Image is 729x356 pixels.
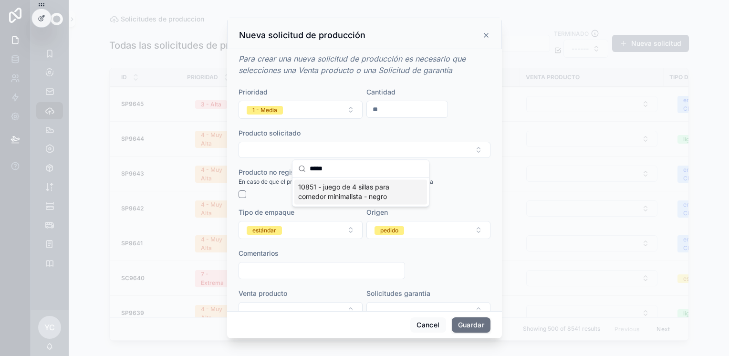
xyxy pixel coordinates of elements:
[239,178,433,186] span: En caso de que el producto no esté en la lista anterior, marca esta casilla
[239,54,466,75] em: Para crear una nueva solicitud de producción es necesario que selecciones una Venta producto o un...
[239,168,312,176] span: Producto no registrado
[252,106,277,115] div: 1 - Media
[366,289,430,297] span: Solicitudes garantía
[239,142,490,158] button: Select Button
[239,129,301,137] span: Producto solicitado
[452,317,490,333] button: Guardar
[380,226,398,235] div: pedido
[239,289,287,297] span: Venta producto
[366,302,490,318] button: Select Button
[366,221,490,239] button: Select Button
[366,88,396,96] span: Cantidad
[239,101,363,119] button: Select Button
[239,208,294,216] span: Tipo de empaque
[252,226,276,235] div: estándar
[410,317,446,333] button: Cancel
[366,208,388,216] span: Origen
[298,182,412,201] span: 10851 - juego de 4 sillas para comedor minimalista - negro
[239,221,363,239] button: Select Button
[239,302,363,318] button: Select Button
[292,178,429,206] div: Suggestions
[239,30,365,41] h3: Nueva solicitud de producción
[239,88,268,96] span: Prioridad
[239,249,279,257] span: Comentarios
